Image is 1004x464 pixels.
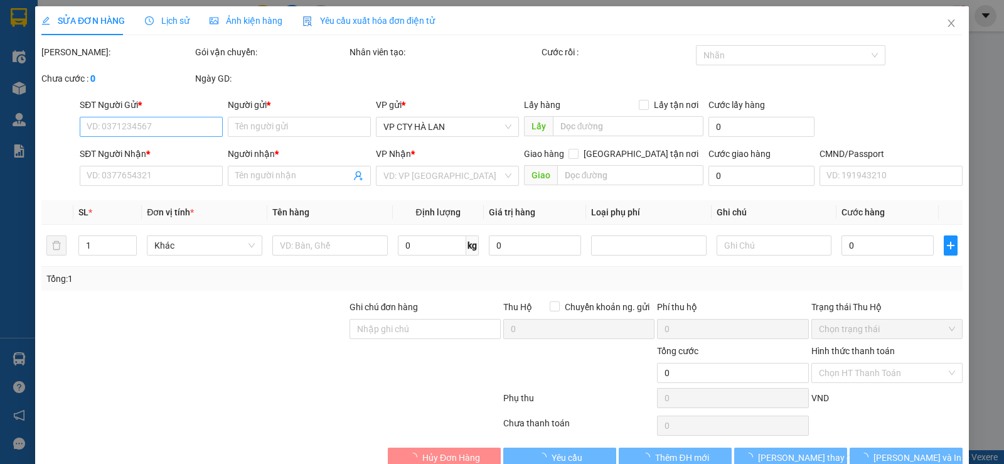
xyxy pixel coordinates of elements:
[147,207,194,217] span: Đơn vị tính
[553,116,704,136] input: Dọc đường
[195,72,346,85] div: Ngày GD:
[145,16,154,25] span: clock-circle
[210,16,282,26] span: Ảnh kiện hàng
[350,319,501,339] input: Ghi chú đơn hàng
[820,147,963,161] div: CMND/Passport
[376,149,411,159] span: VP Nhận
[80,147,223,161] div: SĐT Người Nhận
[649,98,703,112] span: Lấy tận nơi
[210,16,218,25] span: picture
[154,236,255,255] span: Khác
[80,98,223,112] div: SĐT Người Gửi
[350,45,540,59] div: Nhân viên tạo:
[860,453,873,461] span: loading
[946,18,956,28] span: close
[78,207,88,217] span: SL
[46,272,388,286] div: Tổng: 1
[811,300,963,314] div: Trạng thái Thu Hộ
[41,16,125,26] span: SỬA ĐƠN HÀNG
[383,117,511,136] span: VP CTY HÀ LAN
[524,116,553,136] span: Lấy
[657,346,698,356] span: Tổng cước
[744,453,758,461] span: loading
[811,393,829,403] span: VND
[524,165,557,185] span: Giao
[41,72,193,85] div: Chưa cước :
[708,149,771,159] label: Cước giao hàng
[466,235,479,256] span: kg
[489,207,535,217] span: Giá trị hàng
[811,346,895,356] label: Hình thức thanh toán
[657,300,808,319] div: Phí thu hộ
[409,453,422,461] span: loading
[538,453,552,461] span: loading
[560,300,654,314] span: Chuyển khoản ng. gửi
[502,391,656,413] div: Phụ thu
[350,302,419,312] label: Ghi chú đơn hàng
[195,45,346,59] div: Gói vận chuyển:
[717,235,832,256] input: Ghi Chú
[228,98,371,112] div: Người gửi
[228,147,371,161] div: Người nhận
[503,302,532,312] span: Thu Hộ
[46,235,67,256] button: delete
[272,207,309,217] span: Tên hàng
[272,235,388,256] input: VD: Bàn, Ghế
[542,45,693,59] div: Cước rồi :
[145,16,190,26] span: Lịch sử
[641,453,655,461] span: loading
[934,6,969,41] button: Close
[579,147,703,161] span: [GEOGRAPHIC_DATA] tận nơi
[524,100,560,110] span: Lấy hàng
[944,235,958,256] button: plus
[302,16,312,26] img: icon
[819,320,955,338] span: Chọn trạng thái
[90,73,95,84] b: 0
[708,100,765,110] label: Cước lấy hàng
[712,200,837,225] th: Ghi chú
[41,45,193,59] div: [PERSON_NAME]:
[302,16,435,26] span: Yêu cầu xuất hóa đơn điện tử
[841,207,885,217] span: Cước hàng
[41,16,50,25] span: edit
[557,165,704,185] input: Dọc đường
[586,200,712,225] th: Loại phụ phí
[708,117,814,137] input: Cước lấy hàng
[944,240,957,251] span: plus
[502,416,656,438] div: Chưa thanh toán
[524,149,564,159] span: Giao hàng
[376,98,519,112] div: VP gửi
[353,171,363,181] span: user-add
[416,207,461,217] span: Định lượng
[708,166,814,186] input: Cước giao hàng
